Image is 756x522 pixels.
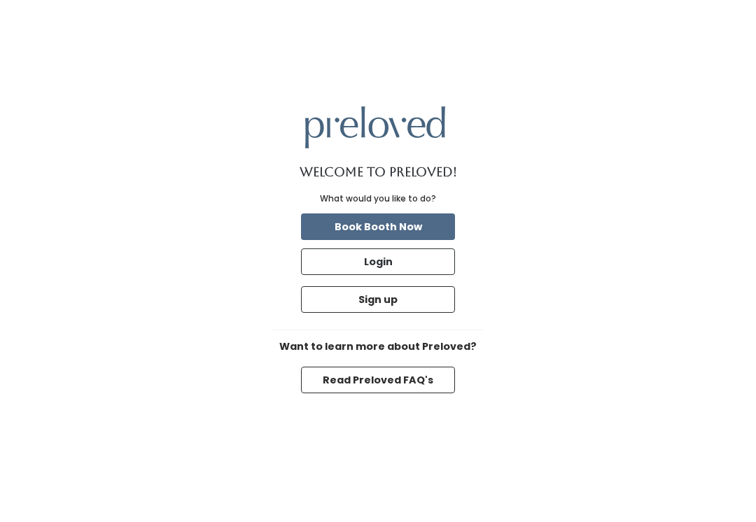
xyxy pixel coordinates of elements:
div: What would you like to do? [320,192,436,205]
button: Read Preloved FAQ's [301,367,455,393]
a: Sign up [298,283,458,316]
button: Sign up [301,286,455,313]
button: Login [301,248,455,275]
h1: Welcome to Preloved! [300,165,457,179]
h6: Want to learn more about Preloved? [273,341,483,353]
a: Login [298,246,458,278]
img: preloved logo [305,106,445,148]
button: Book Booth Now [301,213,455,240]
